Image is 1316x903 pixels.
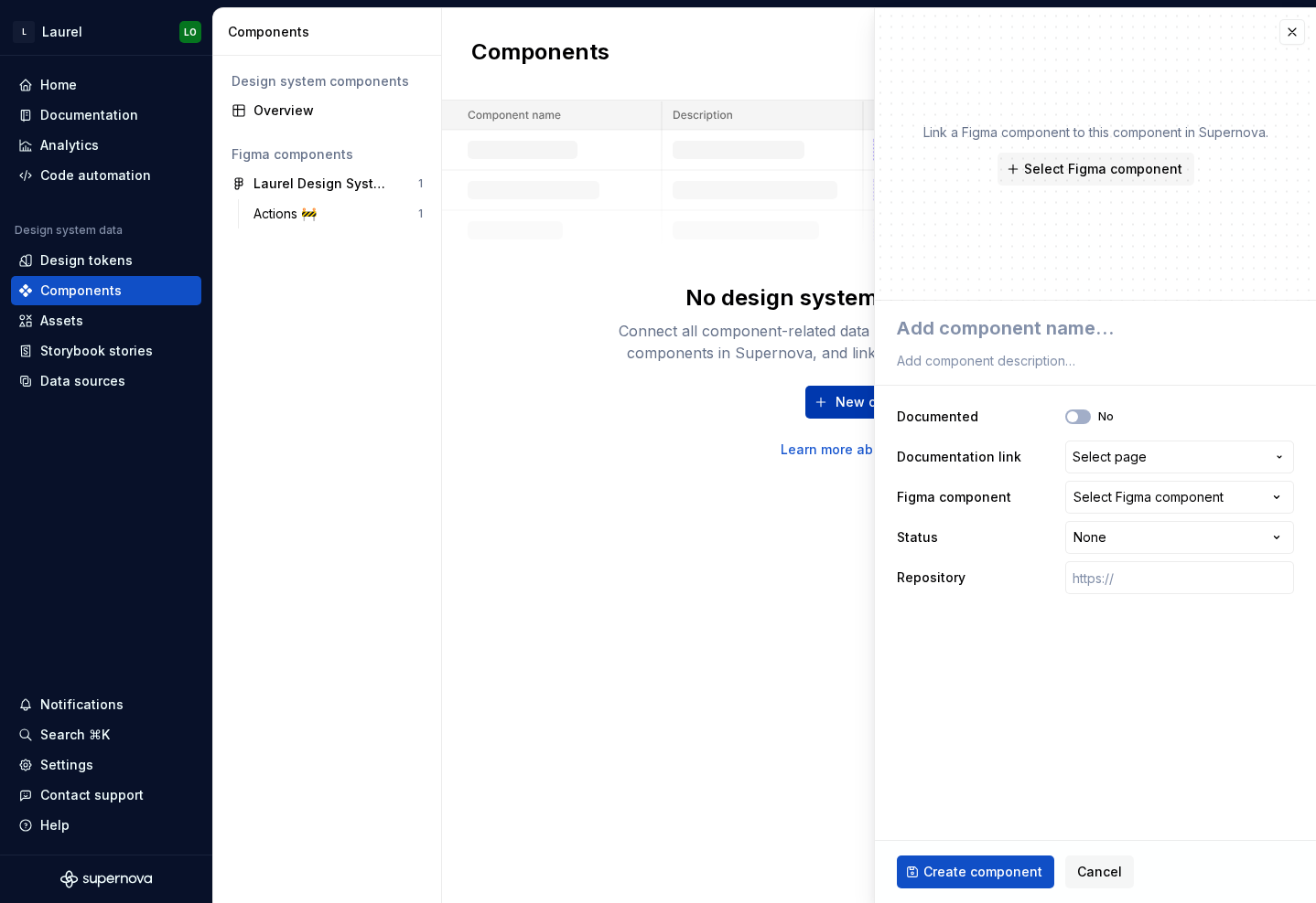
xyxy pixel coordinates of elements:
a: Data sources [11,367,201,396]
a: Actions 🚧1 [246,199,430,228]
label: No [1098,409,1114,424]
div: Analytics [40,136,99,154]
button: Contact support [11,781,201,810]
div: Help [40,816,70,834]
a: Storybook stories [11,336,201,366]
button: Select Figma component [1065,481,1294,514]
div: LO [184,25,197,39]
button: Help [11,811,201,840]
div: Design system components [232,72,423,90]
div: No design system components - yet [685,283,1073,313]
div: Assets [40,312,83,330]
a: Design tokens [11,246,201,275]
svg: Supernova Logo [60,870,152,888]
div: Actions 🚧 [253,205,324,223]
span: New component [836,393,941,411]
div: Search ⌘K [40,726,110,744]
div: 1 [418,207,423,221]
label: Status [897,528,938,547]
button: Create component [897,855,1054,888]
div: Settings [40,756,93,774]
div: Components [228,23,434,41]
a: Settings [11,750,201,780]
button: Search ⌘K [11,720,201,749]
div: Laurel Design System [253,175,390,193]
a: Overview [224,96,430,125]
a: Code automation [11,161,201,190]
div: Overview [253,101,423,120]
button: Select Figma component [998,153,1194,186]
div: Home [40,76,77,94]
span: Select Figma component [1024,160,1182,178]
a: Learn more about components [781,441,977,459]
div: Design tokens [40,251,133,270]
div: Data sources [40,372,125,390]
div: Code automation [40,166,151,185]
label: Repository [897,568,965,587]
div: Select Figma component [1073,488,1224,506]
div: Notifications [40,696,124,714]
label: Documentation link [897,448,1021,466]
a: Documentation [11,101,201,130]
p: Link a Figma component to this component in Supernova. [923,123,1268,142]
h2: Components [471,37,609,70]
div: Laurel [42,23,82,41]
button: Cancel [1065,855,1134,888]
div: 1 [418,176,423,191]
label: Documented [897,408,978,426]
button: Notifications [11,690,201,719]
button: Select page [1065,441,1294,473]
span: Select page [1073,448,1147,466]
div: Connect all component-related data to single entity. Get started by creating components in Supern... [587,320,1172,364]
label: Figma component [897,488,1011,506]
div: Components [40,282,122,300]
span: Create component [923,863,1042,881]
a: Laurel Design System1 [224,169,430,198]
div: Contact support [40,786,144,804]
div: Design system data [15,223,123,238]
input: https:// [1065,561,1294,594]
span: Cancel [1077,863,1122,881]
div: Storybook stories [40,342,153,360]
div: Documentation [40,106,138,124]
button: LLaurelLO [4,12,209,51]
div: L [13,21,35,43]
button: New component [805,386,953,419]
a: Assets [11,306,201,335]
a: Home [11,70,201,100]
div: Figma components [232,145,423,164]
a: Components [11,276,201,305]
a: Analytics [11,131,201,160]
